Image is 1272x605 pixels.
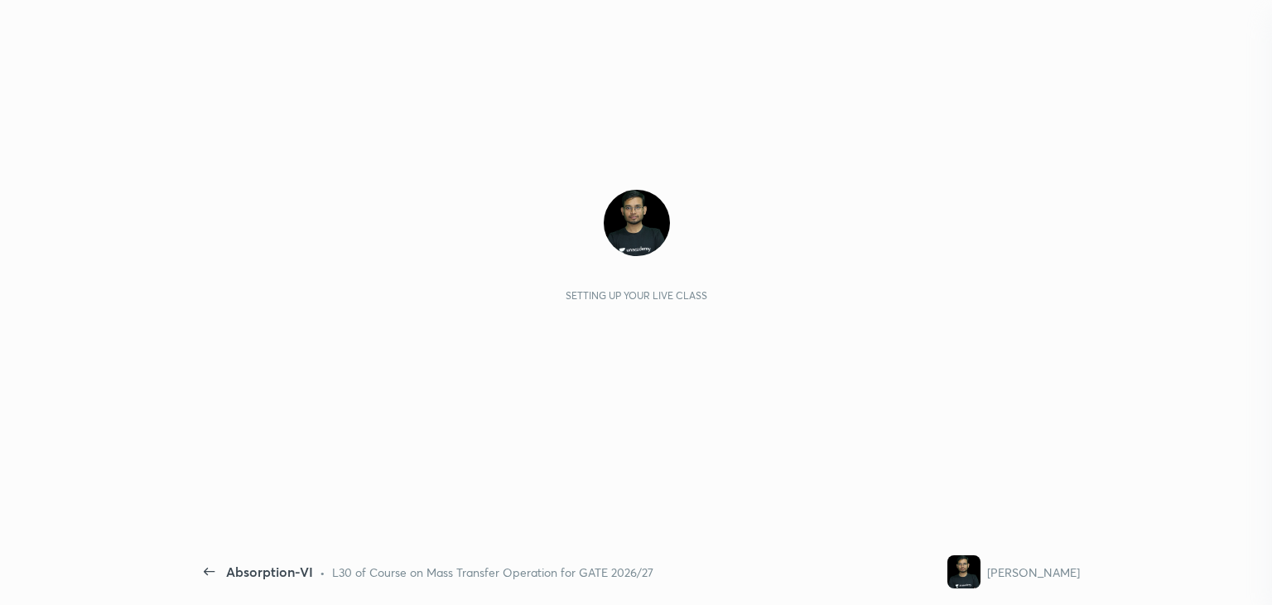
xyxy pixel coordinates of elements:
div: [PERSON_NAME] [987,564,1080,581]
div: Setting up your live class [566,289,707,302]
div: • [320,564,325,581]
img: 143f78ded8b14cd2875f9ae30291ab3c.jpg [604,190,670,256]
div: Absorption-VI [226,562,313,582]
div: L30 of Course on Mass Transfer Operation for GATE 2026/27 [332,564,653,581]
img: 143f78ded8b14cd2875f9ae30291ab3c.jpg [947,555,980,588]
